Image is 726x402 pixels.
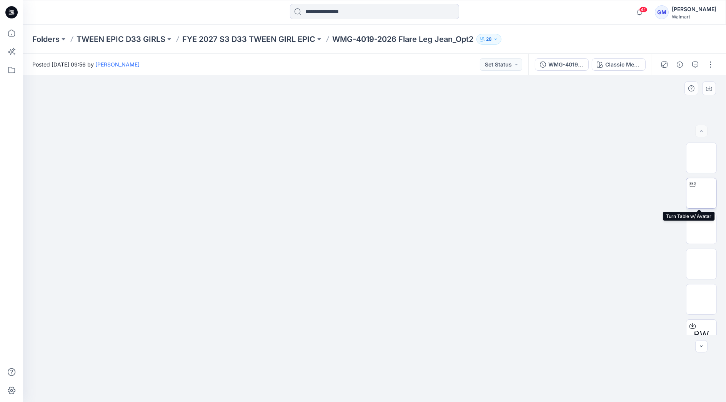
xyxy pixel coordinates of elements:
[486,35,492,43] p: 28
[592,58,646,71] button: Classic Med Wash
[332,34,473,45] p: WMG-4019-2026 Flare Leg Jean_Opt2
[639,7,648,13] span: 41
[77,34,165,45] a: TWEEN EPIC D33 GIRLS
[32,60,140,68] span: Posted [DATE] 09:56 by
[655,5,669,19] div: GM
[672,14,716,20] div: Walmart
[605,60,641,69] div: Classic Med Wash
[535,58,589,71] button: WMG-4019-2026 Flare Leg Jean_Opt2_Full Colorway
[476,34,501,45] button: 28
[95,61,140,68] a: [PERSON_NAME]
[672,5,716,14] div: [PERSON_NAME]
[548,60,584,69] div: WMG-4019-2026 Flare Leg Jean_Opt2_Full Colorway
[674,58,686,71] button: Details
[32,34,60,45] a: Folders
[182,34,315,45] a: FYE 2027 S3 D33 TWEEN GIRL EPIC
[694,328,709,342] span: BW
